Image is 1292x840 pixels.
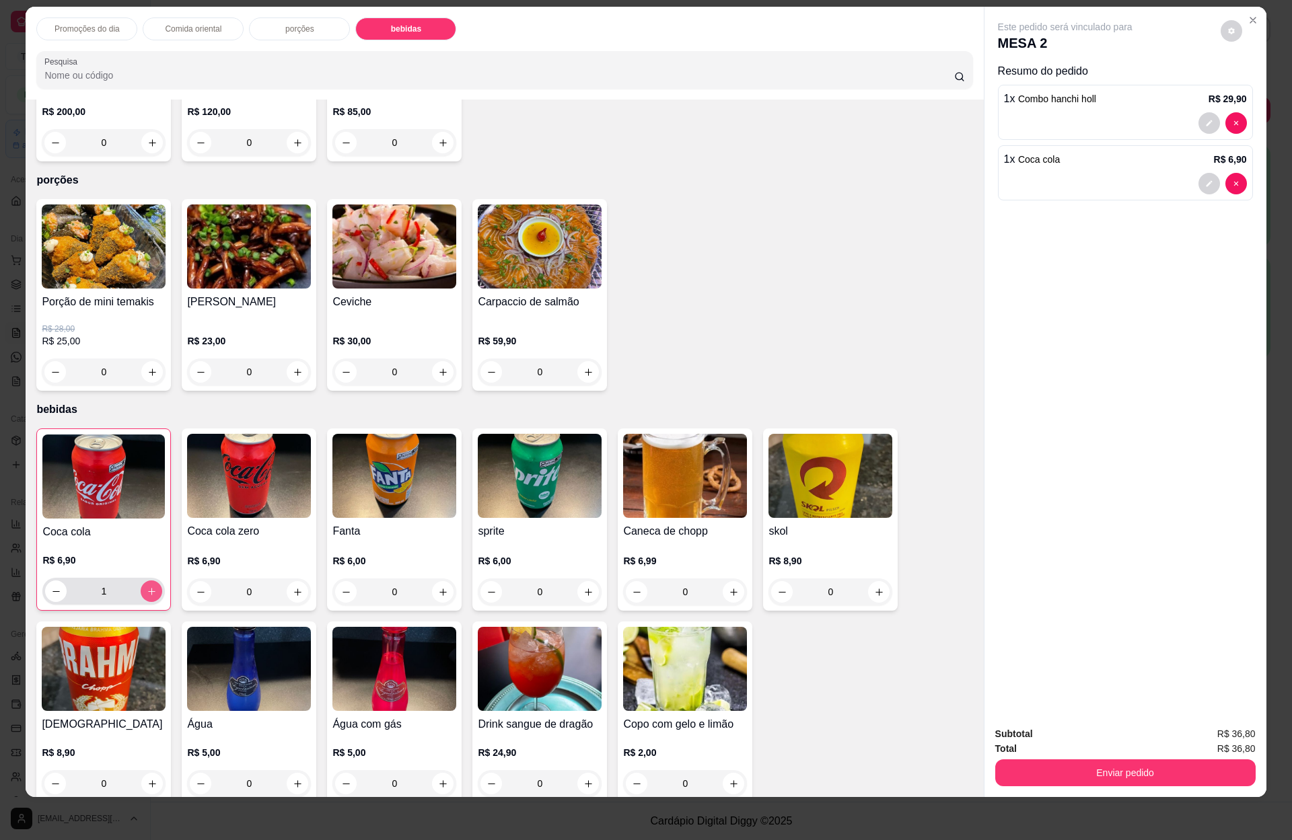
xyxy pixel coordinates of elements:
[42,627,166,711] img: product-image
[335,581,357,603] button: decrease-product-quantity
[623,554,747,568] p: R$ 6,99
[1217,741,1256,756] span: R$ 36,80
[187,554,311,568] p: R$ 6,90
[623,716,747,732] h4: Copo com gelo e limão
[995,759,1256,786] button: Enviar pedido
[1004,151,1061,167] p: 1 x
[44,361,66,383] button: decrease-product-quantity
[998,34,1133,52] p: MESA 2
[287,581,308,603] button: increase-product-quantity
[432,361,454,383] button: increase-product-quantity
[1018,93,1096,104] span: Combo hanchi holl
[42,524,165,540] h4: Coca cola
[44,773,66,794] button: decrease-product-quantity
[187,294,311,310] h4: [PERSON_NAME]
[1198,112,1220,134] button: decrease-product-quantity
[287,773,308,794] button: increase-product-quantity
[1209,92,1247,106] p: R$ 29,90
[768,523,892,539] h4: skol
[36,402,972,418] p: bebidas
[190,361,211,383] button: decrease-product-quantity
[141,132,163,153] button: increase-product-quantity
[432,132,454,153] button: increase-product-quantity
[332,627,456,711] img: product-image
[1004,91,1096,107] p: 1 x
[723,773,744,794] button: increase-product-quantity
[1214,153,1247,166] p: R$ 6,90
[478,627,602,711] img: product-image
[332,204,456,289] img: product-image
[478,294,602,310] h4: Carpaccio de salmão
[141,361,163,383] button: increase-product-quantity
[187,334,311,348] p: R$ 23,00
[623,434,747,518] img: product-image
[626,581,647,603] button: decrease-product-quantity
[1018,154,1060,165] span: Coca cola
[335,773,357,794] button: decrease-product-quantity
[998,63,1253,79] p: Resumo do pedido
[187,746,311,759] p: R$ 5,00
[44,69,954,82] input: Pesquisa
[187,716,311,732] h4: Água
[187,204,311,289] img: product-image
[332,294,456,310] h4: Ceviche
[478,523,602,539] h4: sprite
[332,434,456,518] img: product-image
[141,580,162,602] button: increase-product-quantity
[335,361,357,383] button: decrease-product-quantity
[478,204,602,289] img: product-image
[723,581,744,603] button: increase-product-quantity
[332,105,456,118] p: R$ 85,00
[768,434,892,518] img: product-image
[1225,173,1247,194] button: decrease-product-quantity
[432,773,454,794] button: increase-product-quantity
[187,434,311,518] img: product-image
[42,204,166,289] img: product-image
[187,523,311,539] h4: Coca cola zero
[478,554,602,568] p: R$ 6,00
[577,581,599,603] button: increase-product-quantity
[335,132,357,153] button: decrease-product-quantity
[190,132,211,153] button: decrease-product-quantity
[187,105,311,118] p: R$ 120,00
[623,746,747,759] p: R$ 2,00
[995,743,1017,754] strong: Total
[1217,726,1256,741] span: R$ 36,80
[44,132,66,153] button: decrease-product-quantity
[478,434,602,518] img: product-image
[187,627,311,711] img: product-image
[768,554,892,568] p: R$ 8,90
[165,24,221,34] p: Comida oriental
[480,773,502,794] button: decrease-product-quantity
[1242,9,1264,31] button: Close
[432,581,454,603] button: increase-product-quantity
[287,361,308,383] button: increase-product-quantity
[42,334,166,348] p: R$ 25,00
[190,581,211,603] button: decrease-product-quantity
[1221,20,1242,42] button: decrease-product-quantity
[190,773,211,794] button: decrease-product-quantity
[44,56,82,67] label: Pesquisa
[332,554,456,568] p: R$ 6,00
[42,553,165,567] p: R$ 6,90
[141,773,163,794] button: increase-product-quantity
[36,172,972,188] p: porções
[478,746,602,759] p: R$ 24,90
[478,334,602,348] p: R$ 59,90
[42,746,166,759] p: R$ 8,90
[623,627,747,711] img: product-image
[287,132,308,153] button: increase-product-quantity
[1198,173,1220,194] button: decrease-product-quantity
[285,24,314,34] p: porções
[332,716,456,732] h4: Água com gás
[995,728,1033,739] strong: Subtotal
[42,294,166,310] h4: Porção de mini temakis
[771,581,793,603] button: decrease-product-quantity
[332,746,456,759] p: R$ 5,00
[55,24,120,34] p: Promoções do dia
[868,581,890,603] button: increase-product-quantity
[577,361,599,383] button: increase-product-quantity
[45,580,67,602] button: decrease-product-quantity
[623,523,747,539] h4: Caneca de chopp
[42,323,166,334] p: R$ 28,00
